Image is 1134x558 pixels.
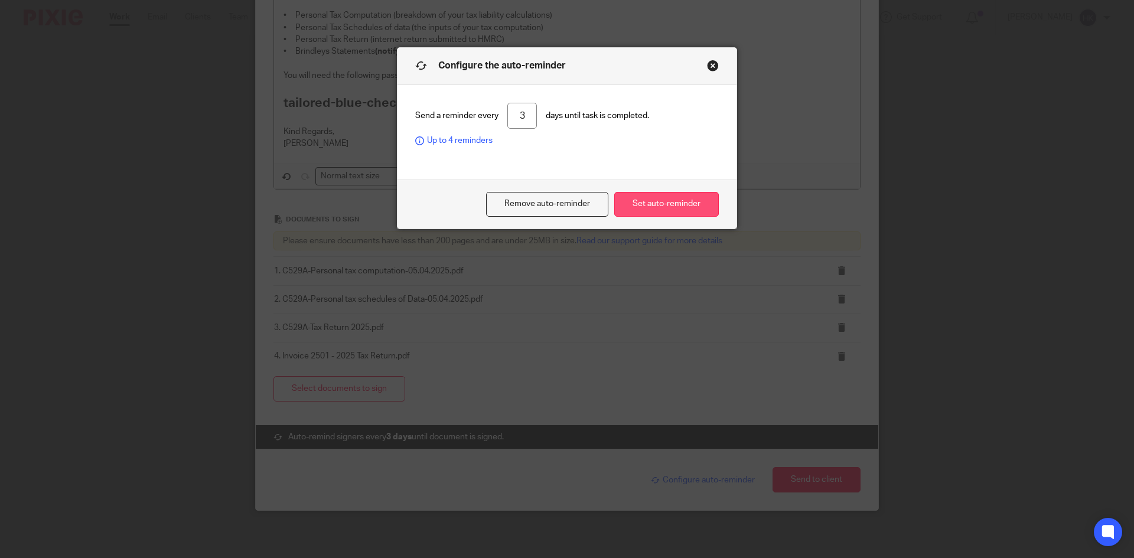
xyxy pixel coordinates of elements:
button: Set auto-reminder [614,192,719,217]
button: Close modal [707,60,719,71]
button: Remove auto-reminder [486,192,608,217]
span: Send a reminder every [415,110,498,122]
span: Up to 4 reminders [415,135,493,146]
span: days until task is completed. [546,110,649,122]
span: Configure the auto-reminder [438,61,566,70]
